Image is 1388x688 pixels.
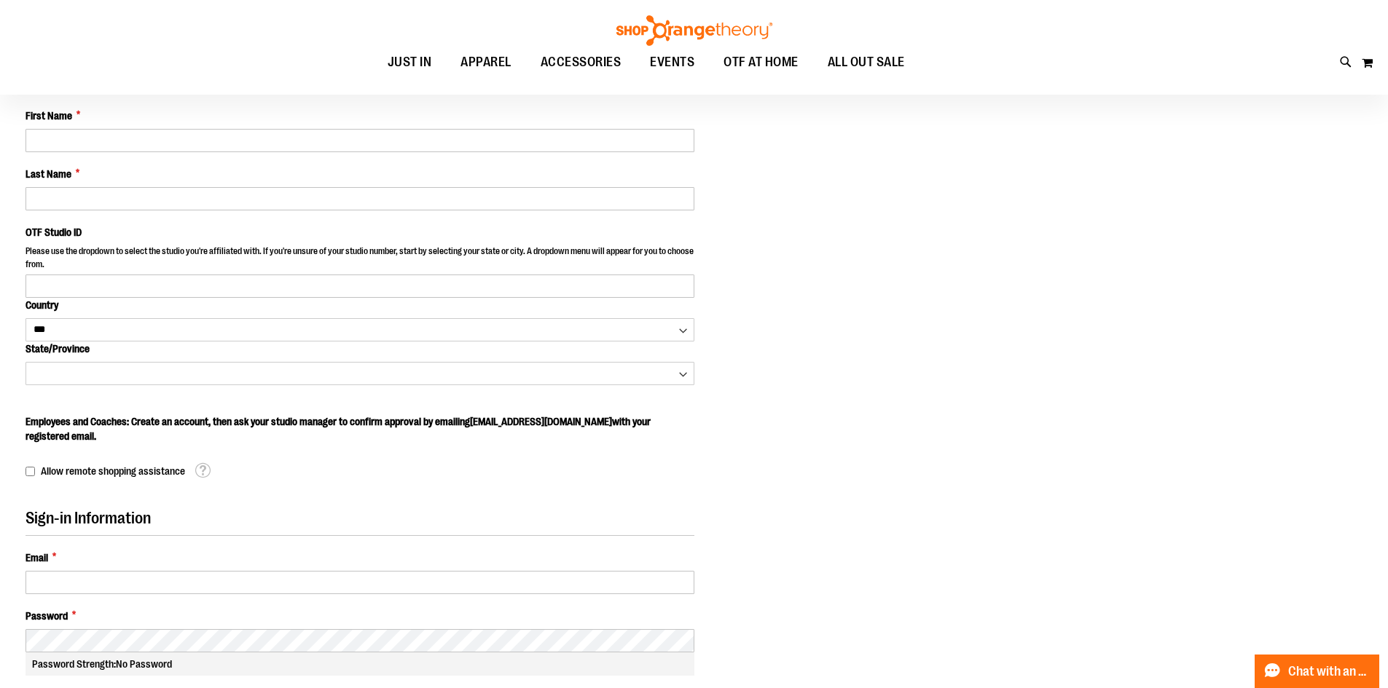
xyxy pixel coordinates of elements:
span: Allow remote shopping assistance [41,465,185,477]
span: APPAREL [460,46,511,79]
span: EVENTS [650,46,694,79]
span: Country [26,299,58,311]
span: OTF AT HOME [724,46,799,79]
img: Shop Orangetheory [614,15,775,46]
button: Chat with an Expert [1255,655,1380,688]
span: Password [26,609,68,623]
span: JUST IN [388,46,432,79]
span: ALL OUT SALE [828,46,905,79]
span: Employees and Coaches: Create an account, then ask your studio manager to confirm approval by ema... [26,416,651,442]
span: OTF Studio ID [26,226,82,238]
span: Email [26,550,48,565]
span: Last Name [26,167,71,181]
p: Please use the dropdown to select the studio you're affiliated with. If you're unsure of your stu... [26,245,694,274]
div: Password Strength: [26,652,694,676]
span: No Password [116,658,172,670]
span: First Name [26,108,72,123]
span: Chat with an Expert [1288,665,1371,679]
span: State/Province [26,343,90,355]
span: ACCESSORIES [541,46,622,79]
span: Sign-in Information [26,509,151,527]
